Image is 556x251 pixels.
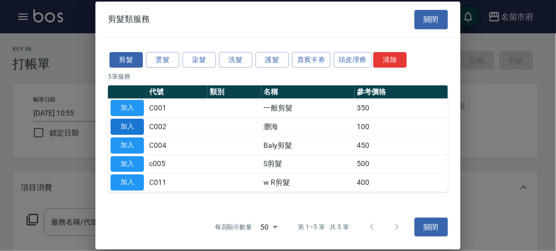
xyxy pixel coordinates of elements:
[298,222,349,232] p: 第 1–5 筆 共 5 筆
[261,117,355,136] td: 瀏海
[147,155,208,173] td: c005
[355,117,448,136] td: 100
[108,72,448,81] p: 5 筆服務
[257,213,282,241] div: 50
[108,14,150,24] span: 剪髮類服務
[147,136,208,155] td: C004
[415,218,448,237] button: 關閉
[373,52,407,68] button: 清除
[147,117,208,136] td: C002
[261,85,355,99] th: 名稱
[111,137,144,154] button: 加入
[261,173,355,192] td: w R剪髮
[261,99,355,118] td: 一般剪髮
[111,119,144,135] button: 加入
[146,52,179,68] button: 燙髮
[261,155,355,173] td: S剪髮
[256,52,289,68] button: 護髮
[215,222,252,232] p: 每頁顯示數量
[355,173,448,192] td: 400
[355,85,448,99] th: 參考價格
[110,52,143,68] button: 剪髮
[147,99,208,118] td: C001
[111,174,144,191] button: 加入
[261,136,355,155] td: Baly剪髮
[355,136,448,155] td: 450
[292,52,331,68] button: 貴賓卡劵
[183,52,216,68] button: 染髮
[219,52,252,68] button: 洗髮
[111,156,144,172] button: 加入
[208,85,261,99] th: 類別
[415,10,448,29] button: 關閉
[334,52,372,68] button: 頭皮理療
[147,85,208,99] th: 代號
[147,173,208,192] td: C011
[355,155,448,173] td: 500
[111,100,144,116] button: 加入
[355,99,448,118] td: 350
